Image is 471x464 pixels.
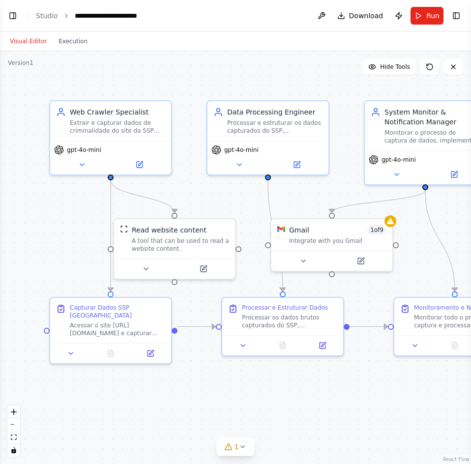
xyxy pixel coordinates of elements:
[7,444,20,457] button: toggle interactivity
[176,263,231,275] button: Open in side panel
[49,100,172,175] div: Web Crawler SpecialistExtrair e capturar dados de criminalidade do site da SSP [GEOGRAPHIC_DATA] ...
[289,225,309,235] div: Gmail
[132,225,206,235] div: Read website content
[333,255,388,267] button: Open in side panel
[70,304,165,319] div: Capturar Dados SSP [GEOGRAPHIC_DATA]
[7,406,20,418] button: zoom in
[443,457,470,462] a: React Flow attribution
[270,218,393,272] div: GmailGmail1of9Integrate with you Gmail
[227,119,323,135] div: Processar e estruturar os dados capturados do SSP, convertendo-os para formatos estruturados como...
[53,35,93,47] button: Execution
[367,225,386,235] span: Number of enabled actions
[67,146,101,154] span: gpt-4o-mini
[305,340,339,351] button: Open in side panel
[133,348,167,359] button: Open in side panel
[49,297,172,364] div: Capturar Dados SSP [GEOGRAPHIC_DATA]Acessar o site [URL][DOMAIN_NAME] e capturar todas as estatís...
[263,180,288,291] g: Edge from 36795d05-dcc4-4fff-9783-f1a7b47ec95b to 24b25319-c185-4f82-a093-26e33f5b909e
[70,321,165,337] div: Acessar o site [URL][DOMAIN_NAME] e capturar todas as estatísticas mensais de criminalidade dispo...
[90,348,132,359] button: No output available
[7,418,20,431] button: zoom out
[221,297,344,356] div: Processar e Estruturar DadosProcessar os dados brutos capturados do SSP, convertendo-os para form...
[6,9,20,23] button: Show left sidebar
[217,438,255,456] button: 1
[132,237,229,253] div: A tool that can be used to read a website content.
[8,59,33,67] div: Version 1
[420,190,460,291] g: Edge from f51d3b5b-f9a1-4a6a-bb9e-58bf47c5a317 to 20054c41-c4e2-49ff-9e34-02eaea5be5a0
[382,156,416,164] span: gpt-4o-mini
[4,35,53,47] button: Visual Editor
[350,322,388,332] g: Edge from 24b25319-c185-4f82-a093-26e33f5b909e to 20054c41-c4e2-49ff-9e34-02eaea5be5a0
[269,159,324,171] button: Open in side panel
[177,322,216,332] g: Edge from e48d334c-5e9d-4050-93cc-616a030baab7 to 24b25319-c185-4f82-a093-26e33f5b909e
[36,12,58,20] a: Studio
[411,7,443,25] button: Run
[224,146,259,154] span: gpt-4o-mini
[206,100,329,175] div: Data Processing EngineerProcessar e estruturar os dados capturados do SSP, convertendo-os para fo...
[113,218,236,280] div: ScrapeWebsiteToolRead website contentA tool that can be used to read a website content.
[106,180,116,291] g: Edge from 69745ee7-8ac2-4ede-8e80-fbe1e5d00468 to e48d334c-5e9d-4050-93cc-616a030baab7
[106,180,179,213] g: Edge from 69745ee7-8ac2-4ede-8e80-fbe1e5d00468 to 15ea8dd9-6ced-4d1c-9f60-afaec74d8d19
[70,119,165,135] div: Extrair e capturar dados de criminalidade do site da SSP [GEOGRAPHIC_DATA] ([URL][DOMAIN_NAME]), ...
[120,225,128,233] img: ScrapeWebsiteTool
[235,442,239,452] span: 1
[7,406,20,457] div: React Flow controls
[262,340,304,351] button: No output available
[289,237,386,245] div: Integrate with you Gmail
[277,225,285,233] img: Gmail
[349,11,383,21] span: Download
[426,11,440,21] span: Run
[227,107,323,117] div: Data Processing Engineer
[112,159,167,171] button: Open in side panel
[70,107,165,117] div: Web Crawler Specialist
[242,314,337,329] div: Processar os dados brutos capturados do SSP, convertendo-os para formatos estruturados CSV e JSON...
[242,304,328,312] div: Processar e Estruturar Dados
[380,63,410,71] span: Hide Tools
[36,11,137,21] nav: breadcrumb
[333,7,387,25] button: Download
[7,431,20,444] button: fit view
[327,190,430,213] g: Edge from f51d3b5b-f9a1-4a6a-bb9e-58bf47c5a317 to 6858b307-31b7-4a3d-bb3a-6a463611f5b0
[362,59,416,75] button: Hide Tools
[449,9,463,23] button: Show right sidebar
